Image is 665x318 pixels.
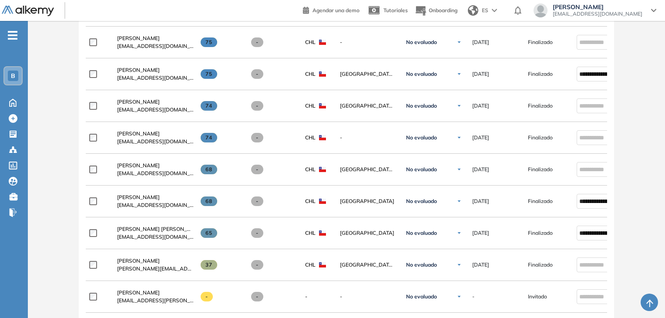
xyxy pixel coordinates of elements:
[457,71,462,77] img: Ícono de flecha
[553,3,642,10] span: [PERSON_NAME]
[472,102,489,110] span: [DATE]
[528,261,553,269] span: Finalizado
[340,134,396,142] span: -
[472,38,489,46] span: [DATE]
[303,4,359,15] a: Agendar una demo
[251,260,264,270] span: -
[117,138,194,145] span: [EMAIL_ADDRESS][DOMAIN_NAME]
[201,196,218,206] span: 68
[528,134,553,142] span: Finalizado
[117,169,194,177] span: [EMAIL_ADDRESS][DOMAIN_NAME]
[251,69,264,79] span: -
[406,39,437,46] span: No evaluado
[117,289,160,296] span: [PERSON_NAME]
[340,38,396,46] span: -
[406,293,437,300] span: No evaluado
[340,70,396,78] span: [GEOGRAPHIC_DATA][PERSON_NAME]
[251,196,264,206] span: -
[117,98,194,106] a: [PERSON_NAME]
[457,262,462,267] img: Ícono de flecha
[251,37,264,47] span: -
[117,66,194,74] a: [PERSON_NAME]
[553,10,642,17] span: [EMAIL_ADDRESS][DOMAIN_NAME]
[117,98,160,105] span: [PERSON_NAME]
[415,1,457,20] button: Onboarding
[319,71,326,77] img: CHL
[251,165,264,174] span: -
[117,162,160,169] span: [PERSON_NAME]
[117,34,194,42] a: [PERSON_NAME]
[457,167,462,172] img: Ícono de flecha
[305,134,316,142] span: CHL
[340,102,396,110] span: [GEOGRAPHIC_DATA][PERSON_NAME]
[319,262,326,267] img: CHL
[319,230,326,236] img: CHL
[472,134,489,142] span: [DATE]
[492,9,497,12] img: arrow
[201,260,218,270] span: 37
[383,7,408,14] span: Tutoriales
[305,38,316,46] span: CHL
[406,166,437,173] span: No evaluado
[457,40,462,45] img: Ícono de flecha
[319,135,326,140] img: CHL
[2,6,54,17] img: Logo
[251,228,264,238] span: -
[319,167,326,172] img: CHL
[117,35,160,41] span: [PERSON_NAME]
[117,226,204,232] span: [PERSON_NAME] [PERSON_NAME]
[457,199,462,204] img: Ícono de flecha
[117,130,194,138] a: [PERSON_NAME]
[305,166,316,173] span: CHL
[472,229,489,237] span: [DATE]
[406,261,437,268] span: No evaluado
[201,228,218,238] span: 65
[117,233,194,241] span: [EMAIL_ADDRESS][DOMAIN_NAME]
[117,130,160,137] span: [PERSON_NAME]
[117,201,194,209] span: [EMAIL_ADDRESS][DOMAIN_NAME]
[468,5,478,16] img: world
[117,67,160,73] span: [PERSON_NAME]
[117,162,194,169] a: [PERSON_NAME]
[472,261,489,269] span: [DATE]
[406,102,437,109] span: No evaluado
[305,70,316,78] span: CHL
[117,42,194,50] span: [EMAIL_ADDRESS][DOMAIN_NAME]
[305,197,316,205] span: CHL
[117,257,194,265] a: [PERSON_NAME]
[528,38,553,46] span: Finalizado
[117,257,160,264] span: [PERSON_NAME]
[457,294,462,299] img: Ícono de flecha
[340,197,396,205] span: [GEOGRAPHIC_DATA]
[457,103,462,108] img: Ícono de flecha
[305,229,316,237] span: CHL
[528,102,553,110] span: Finalizado
[201,292,213,301] span: -
[251,133,264,142] span: -
[457,135,462,140] img: Ícono de flecha
[117,106,194,114] span: [EMAIL_ADDRESS][DOMAIN_NAME]
[11,72,15,79] span: B
[201,37,218,47] span: 75
[528,197,553,205] span: Finalizado
[201,165,218,174] span: 68
[406,198,437,205] span: No evaluado
[312,7,359,14] span: Agendar una demo
[429,7,457,14] span: Onboarding
[117,225,194,233] a: [PERSON_NAME] [PERSON_NAME]
[340,229,396,237] span: [GEOGRAPHIC_DATA]
[117,74,194,82] span: [EMAIL_ADDRESS][DOMAIN_NAME]
[319,199,326,204] img: CHL
[201,133,218,142] span: 74
[305,102,316,110] span: CHL
[528,229,553,237] span: Finalizado
[305,293,307,301] span: -
[117,265,194,273] span: [PERSON_NAME][EMAIL_ADDRESS][DOMAIN_NAME]
[472,70,489,78] span: [DATE]
[201,101,218,111] span: 74
[117,193,194,201] a: [PERSON_NAME]
[340,261,396,269] span: [GEOGRAPHIC_DATA][PERSON_NAME]
[406,71,437,78] span: No evaluado
[472,197,489,205] span: [DATE]
[457,230,462,236] img: Ícono de flecha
